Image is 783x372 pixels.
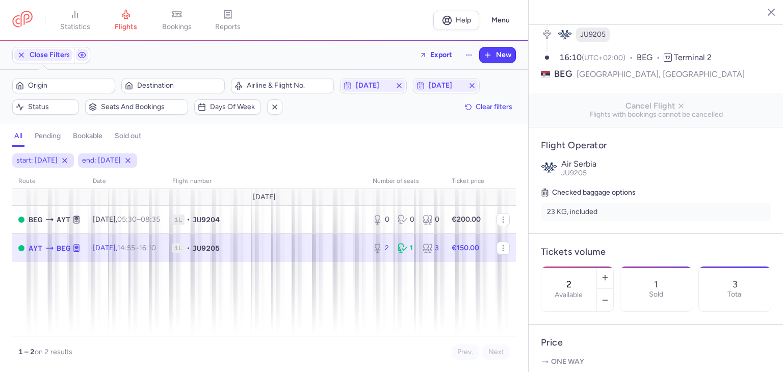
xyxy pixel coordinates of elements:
div: 0 [423,215,439,225]
span: OPEN [18,217,24,223]
th: route [12,174,87,189]
span: [DATE], [93,244,156,252]
p: Total [727,290,743,299]
a: Help [433,11,479,30]
strong: 1 – 2 [18,348,35,356]
button: Prev. [452,344,479,360]
img: Air Serbia logo [541,160,557,176]
button: Days of week [194,99,261,115]
span: start: [DATE] [16,155,58,166]
h4: Flight Operator [541,140,771,151]
span: statistics [60,22,90,32]
th: number of seats [367,174,446,189]
span: (UTC+02:00) [582,54,625,62]
button: [DATE] [413,78,480,93]
th: Ticket price [446,174,490,189]
a: reports [202,9,253,32]
div: 0 [373,215,389,225]
span: OPEN [18,245,24,251]
span: Close Filters [30,51,70,59]
time: 16:10 [559,52,582,62]
button: Export [413,47,459,63]
h4: Price [541,337,771,349]
p: Sold [649,290,663,299]
span: Terminal 2 [674,52,712,62]
button: Origin [12,78,115,93]
span: Origin [28,82,112,90]
span: flights [115,22,137,32]
span: [DATE] [429,82,464,90]
h4: Tickets volume [541,246,771,258]
button: Status [12,99,79,115]
div: 3 [423,243,439,253]
p: Air Serbia [561,160,771,169]
span: Export [430,51,452,59]
li: 23 KG, included [541,203,771,221]
button: New [480,47,515,63]
span: New [496,51,511,59]
button: Next [483,344,510,360]
span: JU9204 [192,215,220,225]
h4: bookable [73,131,102,141]
time: 08:35 [141,215,160,224]
span: [GEOGRAPHIC_DATA], [GEOGRAPHIC_DATA] [577,68,745,81]
span: Cancel Flight [537,101,775,111]
a: bookings [151,9,202,32]
th: date [87,174,166,189]
time: 05:30 [117,215,137,224]
span: Destination [137,82,221,90]
button: Clear filters [461,99,516,115]
span: BEG [637,52,664,64]
span: Belgrade Nikola Tesla, Belgrade, Serbia [29,214,42,225]
span: JU9205 [192,243,220,253]
span: Antalya, Antalya, Turkey [57,214,70,225]
span: 1L [172,243,185,253]
p: One way [541,357,771,367]
figure: JU airline logo [558,28,572,42]
span: Flights with bookings cannot be cancelled [537,111,775,119]
time: 16:10 [139,244,156,252]
div: 2 [373,243,389,253]
span: 1L [172,215,185,225]
a: flights [100,9,151,32]
span: Belgrade Nikola Tesla, Belgrade, Serbia [57,243,70,254]
span: end: [DATE] [82,155,121,166]
label: Available [555,291,583,299]
h4: all [14,131,22,141]
a: CitizenPlane red outlined logo [12,11,33,30]
h5: Checked baggage options [541,187,771,199]
span: – [117,244,156,252]
span: Help [456,16,471,24]
a: statistics [49,9,100,32]
button: Airline & Flight No. [231,78,334,93]
span: • [187,215,190,225]
span: Seats and bookings [101,103,185,111]
span: [DATE] [356,82,391,90]
strong: €200.00 [452,215,481,224]
p: 1 [654,279,658,289]
span: on 2 results [35,348,72,356]
span: [DATE], [93,215,160,224]
span: JU9205 [580,30,606,40]
span: Antalya, Antalya, Turkey [29,243,42,254]
strong: €150.00 [452,244,479,252]
span: Airline & Flight No. [247,82,330,90]
span: Clear filters [476,103,512,111]
th: Flight number [166,174,367,189]
span: bookings [162,22,192,32]
span: [DATE] [253,193,276,201]
span: • [187,243,190,253]
time: 14:55 [117,244,135,252]
button: Menu [485,11,516,30]
span: JU9205 [561,169,587,177]
span: Status [28,103,75,111]
button: Close Filters [13,47,74,63]
div: 1 [398,243,414,253]
span: Days of week [210,103,257,111]
button: Destination [121,78,224,93]
p: 3 [733,279,738,289]
span: reports [215,22,241,32]
h4: pending [35,131,61,141]
span: BEG [554,68,572,81]
div: 0 [398,215,414,225]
